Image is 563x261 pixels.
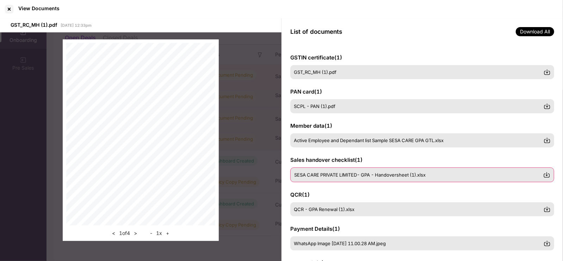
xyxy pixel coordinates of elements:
[544,137,551,144] img: svg+xml;base64,PHN2ZyBpZD0iRG93bmxvYWQtMzJ4MzIiIHhtbG5zPSJodHRwOi8vd3d3LnczLm9yZy8yMDAwL3N2ZyIgd2...
[294,69,336,75] span: GST_RC_MH (1).pdf
[290,122,332,129] span: Member data ( 1 )
[544,69,551,76] img: svg+xml;base64,PHN2ZyBpZD0iRG93bmxvYWQtMzJ4MzIiIHhtbG5zPSJodHRwOi8vd3d3LnczLm9yZy8yMDAwL3N2ZyIgd2...
[290,157,363,163] span: Sales handover checklist ( 1 )
[11,22,57,28] span: GST_RC_MH (1).pdf
[110,229,139,237] div: 1 of 4
[294,206,354,212] span: QCR - GPA Renewal (1).xlsx
[290,225,340,232] span: Payment Details ( 1 )
[110,229,117,237] button: <
[290,54,342,61] span: GSTIN certificate ( 1 )
[132,229,139,237] button: >
[544,206,551,213] img: svg+xml;base64,PHN2ZyBpZD0iRG93bmxvYWQtMzJ4MzIiIHhtbG5zPSJodHRwOi8vd3d3LnczLm9yZy8yMDAwL3N2ZyIgd2...
[516,27,554,36] span: Download All
[294,138,444,143] span: Active Employee and Dependant list Sample SESA CARE GPA GTL.xlsx
[544,240,551,247] img: svg+xml;base64,PHN2ZyBpZD0iRG93bmxvYWQtMzJ4MzIiIHhtbG5zPSJodHRwOi8vd3d3LnczLm9yZy8yMDAwL3N2ZyIgd2...
[543,171,550,178] img: svg+xml;base64,PHN2ZyBpZD0iRG93bmxvYWQtMzJ4MzIiIHhtbG5zPSJodHRwOi8vd3d3LnczLm9yZy8yMDAwL3N2ZyIgd2...
[294,172,426,178] span: SESA CARE PRIVATE LIMITED- GPA - Handoversheet (1).xlsx
[148,229,171,237] div: 1 x
[544,103,551,110] img: svg+xml;base64,PHN2ZyBpZD0iRG93bmxvYWQtMzJ4MzIiIHhtbG5zPSJodHRwOi8vd3d3LnczLm9yZy8yMDAwL3N2ZyIgd2...
[290,88,322,95] span: PAN card ( 1 )
[294,241,386,246] span: WhatsApp Image [DATE] 11.00.28 AM.jpeg
[290,28,342,35] span: List of documents
[148,229,154,237] button: -
[294,103,335,109] span: SCPL - PAN (1).pdf
[18,5,60,11] div: View Documents
[290,191,310,198] span: QCR ( 1 )
[164,229,171,237] button: +
[61,23,92,28] span: [DATE] 12:33pm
